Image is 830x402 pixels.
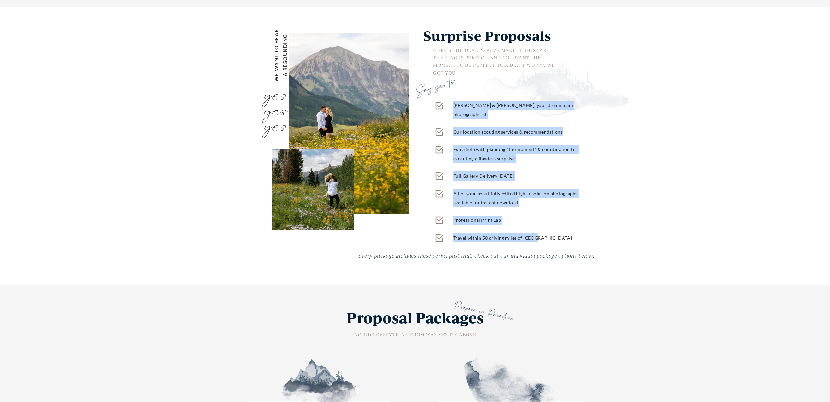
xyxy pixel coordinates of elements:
img: tab_keywords_by_traffic_grey.svg [65,38,70,43]
h3: Proposal Packages [220,308,610,327]
span: Our location scouting services & recommendations [452,127,563,136]
h2: INCLUDE EVERYTHING FROM "SAY YES TO" ABOVE: [220,331,610,338]
img: logo_orange.svg [10,10,16,16]
h3: WE WANt to HEAR A RESOUNDING [272,27,290,83]
h3: every package includes these perks! past that, check out our individual package options below! [359,253,600,259]
span: [PERSON_NAME] & [PERSON_NAME], your dream team photographers! [452,101,584,119]
div: Keywords by Traffic [72,38,109,42]
span: Professional Print Lab [452,216,501,225]
div: Domain Overview [25,38,58,42]
span: Full Gallery Delivery [DATE] [452,171,514,181]
img: website_grey.svg [10,17,16,22]
span: All of your beautifully edited high-resolution photographs available for instant download [452,189,584,207]
div: v 4.0.25 [18,10,32,16]
span: Extra help with planning "the moment" & coordination for executing a flawless surprise [452,145,584,163]
h2: Surprise Proposals [423,29,584,43]
div: Domain: [DOMAIN_NAME] [17,17,71,22]
div: HERE’S THE DEAL. YOU’VE MADE IT THIS FAR. THE RING IS PERFECT, AND YOU WANT THE MOMENT TO BE PERF... [433,46,559,77]
img: Crested Butte photographer Gunnison photographers Colorado photography - proposal engagement elop... [289,33,409,214]
img: tab_domain_overview_orange.svg [18,38,23,43]
h1: Say yes to: [415,75,457,99]
span: Travel within 50 driving miles of [GEOGRAPHIC_DATA] [452,233,572,242]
